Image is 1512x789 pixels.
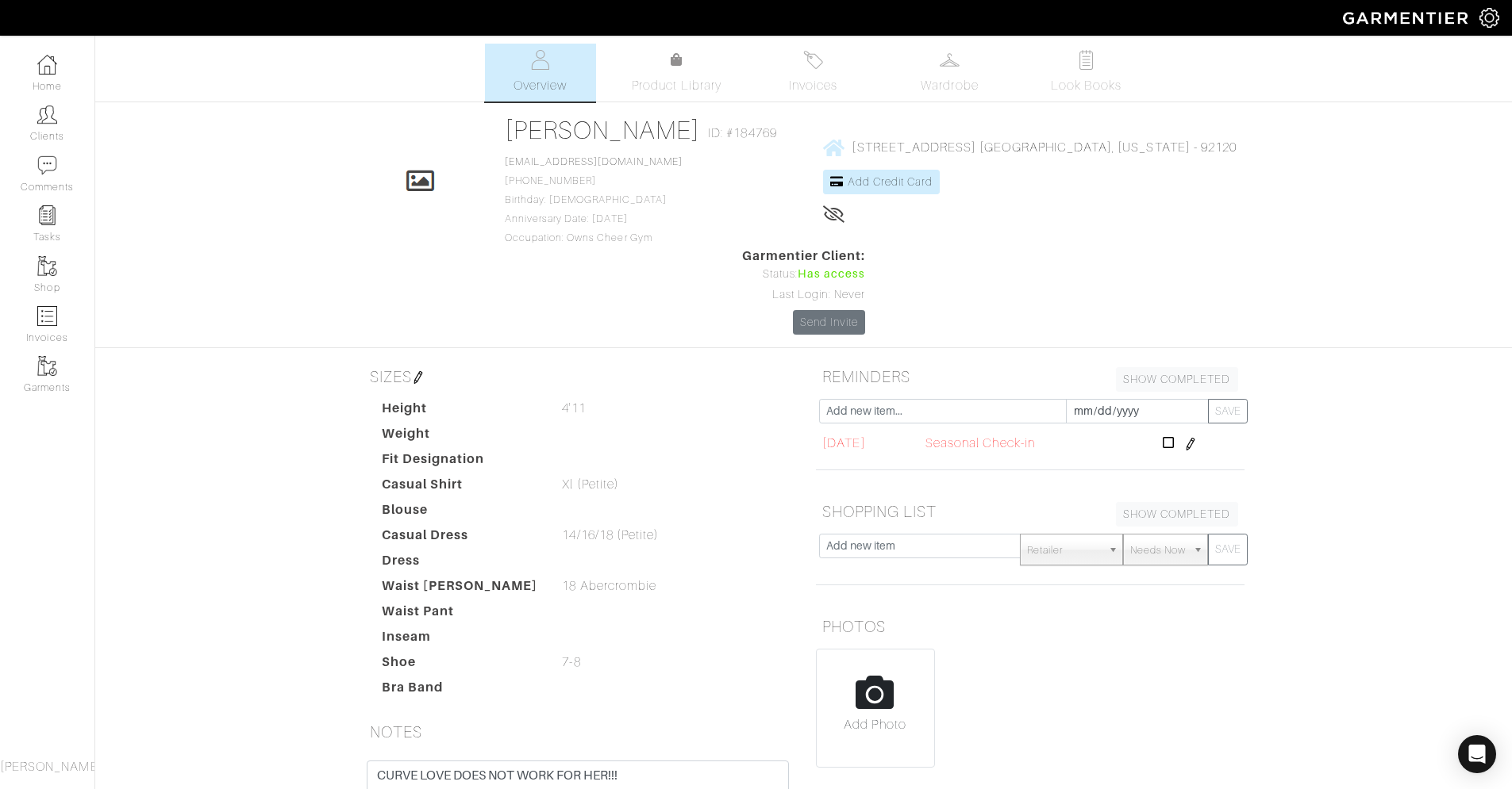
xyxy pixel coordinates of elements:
[370,602,551,627] dt: Waist Pant
[370,627,551,653] dt: Inseam
[562,475,619,494] span: Xl (Petite)
[921,76,978,95] span: Wardrobe
[1208,534,1248,565] button: SAVE
[562,576,656,596] span: 18 Abercrombie
[530,50,550,70] img: basicinfo-40fd8af6dae0f16599ec9e87c0ef1c0a1fdea2edbe929e3d69a839185d80c458.svg
[370,678,551,703] dt: Bra Band
[370,500,551,526] dt: Blouse
[816,361,1245,393] h5: REMINDERS
[823,170,940,194] a: Add Credit Card
[1458,735,1496,773] div: Open Intercom Messenger
[1335,4,1479,32] img: garmentier-logo-header-white-b43fb05a5012e4ada735d5af1a66efaba907eab6374d6393d1fbf88cb4ef424d.png
[37,155,57,175] img: comment-icon-a0a6a9ef722e966f86d9cbdc48e553b5cf19dbc54f86b18d962a5391bc8f6eb6.png
[562,653,580,672] span: 7-8
[742,286,866,304] div: Last Login: Never
[370,475,551,500] dt: Casual Shirt
[37,256,57,276] img: garments-icon-b7da505a4dc4fd61783c78ac3ca0ef83fa9d6f193b1c9dc38574b1d14d53ca28.png
[852,140,1237,155] span: [STREET_ADDRESS] [GEOGRAPHIC_DATA], [US_STATE] - 92120
[758,44,869,101] a: Invoices
[1116,367,1238,392] a: SHOW COMPLETED
[505,156,683,243] span: [PHONE_NUMBER] Birthday: [DEMOGRAPHIC_DATA] Anniversary Date: [DATE] Occupation: Owns Cheer Gym
[803,50,823,70] img: orders-27d20c2124de7fd6de4e0e44c1d41de31381a507db9b33961299e4e07d508b8c.svg
[621,51,733,95] a: Product Library
[1051,76,1121,95] span: Look Books
[1116,502,1238,527] a: SHOW COMPLETED
[37,205,57,225] img: reminder-icon-8004d30b9f0a5d33ae49ab947aed9ed385cf756f9e5892f1edd6e32f2345188e.png
[1184,438,1197,450] img: pen-cf24a1663064a2ec1b9c1bd2387e9de7a2fa800b781884d57f21acf72779bad2.png
[37,55,57,75] img: dashboard-icon-dbcd8f5a0b271acd01030246c82b418ddd0df26cd7fceb0bd07c9910d44c42f6.png
[793,310,866,335] a: Send Invite
[370,653,551,678] dt: Shoe
[819,399,1067,423] input: Add new item...
[364,716,792,748] h5: NOTES
[562,399,585,418] span: 4'11
[819,534,1021,558] input: Add new item
[370,399,551,424] dt: Height
[708,124,777,143] span: ID: #184769
[1027,534,1102,566] span: Retailer
[895,44,1006,101] a: Wardrobe
[822,434,865,453] span: [DATE]
[1031,44,1142,101] a: Look Books
[816,496,1245,527] h5: SHOPPING LIST
[1130,534,1186,566] span: Needs Now
[37,306,57,326] img: orders-icon-0abe47150d42831381b5fb84f609e132dff9fe21cb692f30cb5eec754e2cba89.png
[514,76,567,95] span: Overview
[925,434,1035,453] span: Seasonal Check-in
[798,266,866,283] span: Has access
[789,76,837,95] span: Invoices
[632,76,721,95] span: Product Library
[370,450,551,475] dt: Fit Designation
[37,105,57,124] img: clients-icon-6bae9207a08558b7cb47a8932f037763ab4055f8c8b6bfacd5dc20c3e0201464.png
[364,361,792,393] h5: SIZES
[370,526,551,551] dt: Casual Dress
[940,50,960,70] img: wardrobe-487a4870c1b7c33e795ec22d11cfc2ed9d08956e64fb3008fe2437562e282088.svg
[823,137,1237,157] a: [STREET_ADDRESS] [GEOGRAPHIC_DATA], [US_STATE] - 92120
[1208,399,1248,423] button: SAVE
[742,266,866,283] div: Status:
[412,371,425,384] img: pen-cf24a1663064a2ec1b9c1bd2387e9de7a2fa800b781884d57f21acf72779bad2.png
[816,611,1245,642] h5: PHOTOS
[37,356,57,376] img: garments-icon-b7da505a4dc4fd61783c78ac3ca0ef83fa9d6f193b1c9dc38574b1d14d53ca28.png
[505,156,683,167] a: [EMAIL_ADDRESS][DOMAIN_NAME]
[370,424,551,450] dt: Weight
[370,551,551,576] dt: Dress
[742,247,866,266] span: Garmentier Client:
[562,526,659,545] span: 14/16/18 (Petite)
[370,576,551,602] dt: Waist [PERSON_NAME]
[848,175,933,188] span: Add Credit Card
[1479,8,1499,28] img: gear-icon-white-bd11855cb880d31180b6d7d6211b90ccbf57a29d726f0c71d8c61bd08dd39cc2.png
[485,44,596,101] a: Overview
[1076,50,1096,70] img: todo-9ac3debb85659649dc8f770b8b6100bb5dab4b48dedcbae339e5042a72dfd3cc.svg
[505,116,701,144] a: [PERSON_NAME]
